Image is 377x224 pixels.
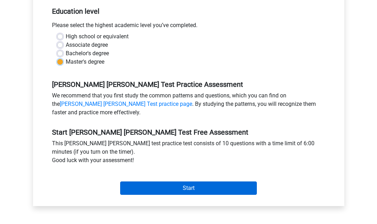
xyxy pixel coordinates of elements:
h5: Education level [52,4,325,18]
div: This [PERSON_NAME] [PERSON_NAME] test practice test consists of 10 questions with a time limit of... [47,139,331,167]
h5: Start [PERSON_NAME] [PERSON_NAME] Test Free Assessment [52,128,325,136]
input: Start [120,181,257,195]
label: Bachelor's degree [66,49,109,58]
div: We recommend that you first study the common patterns and questions, which you can find on the . ... [47,91,331,120]
h5: [PERSON_NAME] [PERSON_NAME] Test Practice Assessment [52,80,325,89]
label: Associate degree [66,41,108,49]
label: High school or equivalent [66,32,129,41]
label: Master's degree [66,58,104,66]
a: [PERSON_NAME] [PERSON_NAME] Test practice page [60,101,192,107]
div: Please select the highest academic level you’ve completed. [47,21,331,32]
